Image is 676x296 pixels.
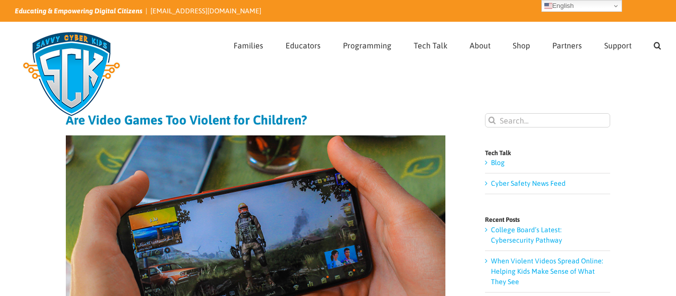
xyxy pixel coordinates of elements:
[513,42,530,49] span: Shop
[604,42,631,49] span: Support
[234,22,263,66] a: Families
[491,226,562,244] a: College Board’s Latest: Cybersecurity Pathway
[15,25,128,124] img: Savvy Cyber Kids Logo
[150,7,261,15] a: [EMAIL_ADDRESS][DOMAIN_NAME]
[485,150,610,156] h4: Tech Talk
[414,42,447,49] span: Tech Talk
[604,22,631,66] a: Support
[343,22,391,66] a: Programming
[513,22,530,66] a: Shop
[552,22,582,66] a: Partners
[234,42,263,49] span: Families
[544,2,552,10] img: en
[470,22,490,66] a: About
[414,22,447,66] a: Tech Talk
[491,159,505,167] a: Blog
[66,113,445,127] h1: Are Video Games Too Violent for Children?
[286,42,321,49] span: Educators
[485,216,610,223] h4: Recent Posts
[234,22,661,66] nav: Main Menu
[491,257,603,286] a: When Violent Videos Spread Online: Helping Kids Make Sense of What They See
[286,22,321,66] a: Educators
[470,42,490,49] span: About
[654,22,661,66] a: Search
[491,179,566,187] a: Cyber Safety News Feed
[552,42,582,49] span: Partners
[485,113,610,127] input: Search...
[343,42,391,49] span: Programming
[485,113,499,127] input: Search
[15,7,143,15] i: Educating & Empowering Digital Citizens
